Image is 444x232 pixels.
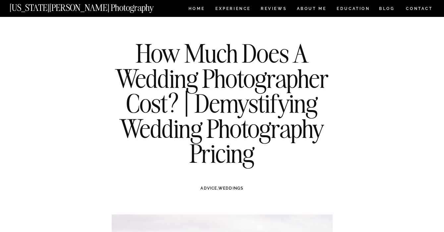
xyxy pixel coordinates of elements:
h3: , [126,185,318,191]
a: HOME [187,7,206,12]
a: ADVICE [200,186,217,191]
a: Experience [215,7,250,12]
a: REVIEWS [261,7,286,12]
h1: How Much Does A Wedding Photographer Cost? | Demystifying Wedding Photography Pricing [102,41,342,166]
a: [US_STATE][PERSON_NAME] Photography [10,3,176,9]
a: EDUCATION [336,7,371,12]
a: CONTACT [406,5,433,12]
a: BLOG [379,7,395,12]
a: ABOUT ME [297,7,327,12]
a: WEDDINGS [218,186,244,191]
